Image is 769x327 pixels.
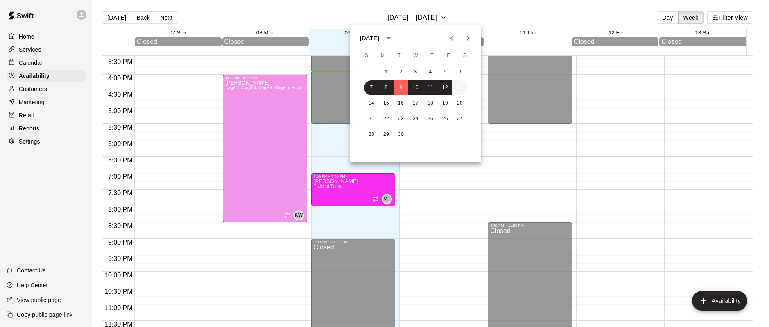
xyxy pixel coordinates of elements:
span: Monday [375,48,390,64]
span: Wednesday [408,48,423,64]
button: 3 [408,65,423,80]
button: 11 [423,80,438,95]
span: Sunday [359,48,374,64]
button: 25 [423,112,438,126]
button: 23 [394,112,408,126]
button: 10 [408,80,423,95]
button: 8 [379,80,394,95]
button: 30 [394,127,408,142]
button: 29 [379,127,394,142]
button: 7 [364,80,379,95]
span: Tuesday [392,48,407,64]
button: 24 [408,112,423,126]
button: 28 [364,127,379,142]
button: Next month [460,30,476,46]
span: Friday [441,48,456,64]
button: 15 [379,96,394,111]
button: 9 [394,80,408,95]
button: 21 [364,112,379,126]
button: 5 [438,65,452,80]
button: 1 [379,65,394,80]
div: [DATE] [360,34,379,43]
button: 17 [408,96,423,111]
button: 16 [394,96,408,111]
button: 12 [438,80,452,95]
button: 14 [364,96,379,111]
button: 22 [379,112,394,126]
button: calendar view is open, switch to year view [382,31,396,45]
button: 2 [394,65,408,80]
button: 26 [438,112,452,126]
button: Previous month [443,30,460,46]
button: 6 [452,65,467,80]
button: 20 [452,96,467,111]
button: 27 [452,112,467,126]
button: 4 [423,65,438,80]
span: Thursday [425,48,439,64]
button: 18 [423,96,438,111]
button: 19 [438,96,452,111]
button: 13 [452,80,467,95]
span: Saturday [457,48,472,64]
